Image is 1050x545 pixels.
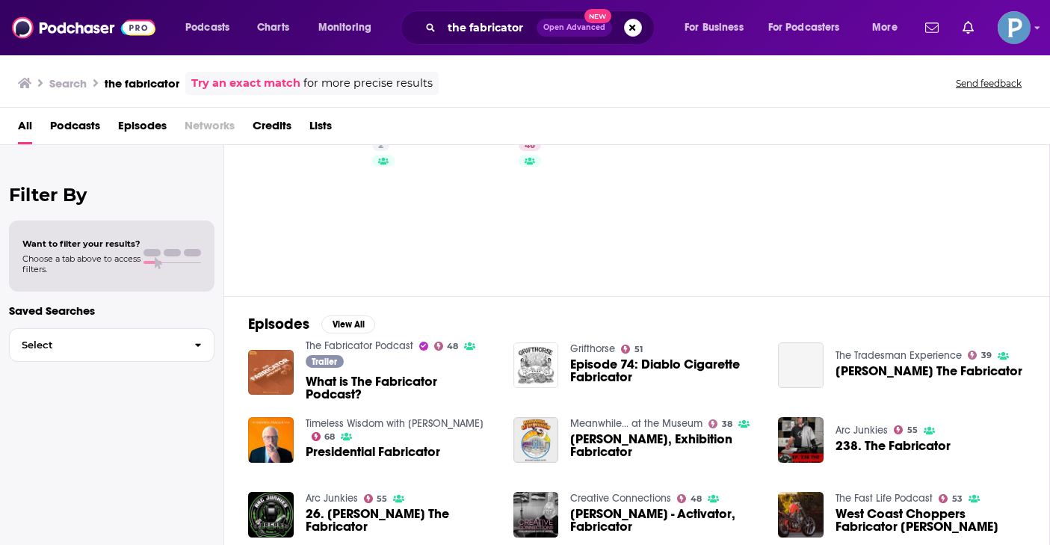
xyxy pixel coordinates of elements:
h2: Filter By [9,184,214,206]
img: Rosanna Raymond - Activator, Fabricator [513,492,559,538]
span: Select [10,340,182,350]
button: open menu [759,16,862,40]
span: Podcasts [185,17,229,38]
span: 51 [634,346,643,353]
a: 55 [364,494,388,503]
span: Want to filter your results? [22,238,140,249]
span: More [872,17,898,38]
a: Podcasts [50,114,100,144]
img: 238. The Fabricator [778,417,824,463]
a: Rosanna Raymond - Activator, Fabricator [570,508,760,533]
span: [PERSON_NAME] - Activator, Fabricator [570,508,760,533]
img: What is The Fabricator Podcast? [248,350,294,395]
span: for more precise results [303,75,433,92]
span: 48 [691,496,702,502]
a: Timeless Wisdom with Dennis Prager [306,417,484,430]
a: Grifthorse [570,342,615,355]
span: 53 [952,496,963,502]
img: Erica Schultz, Exhibition Fabricator [513,417,559,463]
img: User Profile [998,11,1031,44]
span: 48 [447,343,458,350]
a: Erica Schultz, Exhibition Fabricator [570,433,760,458]
span: 238. The Fabricator [836,440,951,452]
span: 55 [907,427,918,434]
a: 2 [372,139,389,151]
button: Open AdvancedNew [537,19,612,37]
span: Open Advanced [543,24,605,31]
a: 38 [708,419,732,428]
a: Arc Junkies [306,492,358,505]
h3: Search [49,76,87,90]
span: [PERSON_NAME], Exhibition Fabricator [570,433,760,458]
input: Search podcasts, credits, & more... [442,16,537,40]
a: Show notifications dropdown [919,15,945,40]
span: West Coast Choppers Fabricator [PERSON_NAME] [836,508,1025,533]
a: Episode 74: Diablo Cigarette Fabricator [570,358,760,384]
button: open menu [862,16,916,40]
img: Podchaser - Follow, Share and Rate Podcasts [12,13,155,42]
a: All [18,114,32,144]
a: 55 [894,425,918,434]
span: Monitoring [318,17,371,38]
span: For Business [685,17,744,38]
a: 48 [677,494,702,503]
span: 39 [981,352,992,359]
span: Networks [185,114,235,144]
a: Episodes [118,114,167,144]
img: Episode 74: Diablo Cigarette Fabricator [513,342,559,388]
button: open menu [175,16,249,40]
a: The Fabricator Podcast [306,339,413,352]
a: 53 [939,494,963,503]
h3: the fabricator [105,76,179,90]
a: Meanwhile... at the Museum [570,417,702,430]
span: New [584,9,611,23]
a: EpisodesView All [248,315,375,333]
a: What is The Fabricator Podcast? [306,375,495,401]
h2: Episodes [248,315,309,333]
p: Saved Searches [9,304,214,318]
button: Send feedback [951,77,1026,90]
a: 48 [519,139,541,151]
a: 2 [256,133,401,278]
a: 26. Justin The Fabricator [306,508,495,533]
button: Show profile menu [998,11,1031,44]
a: The Tradesman Experience [836,349,962,362]
span: 26. [PERSON_NAME] The Fabricator [306,508,495,533]
img: West Coast Choppers Fabricator Jacob Conard [778,492,824,538]
a: 68 [312,432,336,441]
span: 48 [525,138,535,153]
span: Logged in as PiperComms [998,11,1031,44]
button: open menu [308,16,391,40]
span: Credits [253,114,291,144]
a: 48 [407,133,552,278]
div: Search podcasts, credits, & more... [415,10,669,45]
a: Try an exact match [191,75,300,92]
a: 51 [621,345,643,354]
a: Lists [309,114,332,144]
a: 48 [434,342,459,351]
span: [PERSON_NAME] The Fabricator [836,365,1022,378]
button: View All [321,315,375,333]
img: Presidential Fabricator [248,417,294,463]
span: For Podcasters [768,17,840,38]
a: The Fast Life Podcast [836,492,933,505]
a: Creative Connections [570,492,671,505]
span: 55 [377,496,387,502]
img: 26. Justin The Fabricator [248,492,294,538]
a: Arc Junkies [836,424,888,437]
a: Presidential Fabricator [306,446,440,458]
a: Haley The Fabricator [778,342,824,388]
